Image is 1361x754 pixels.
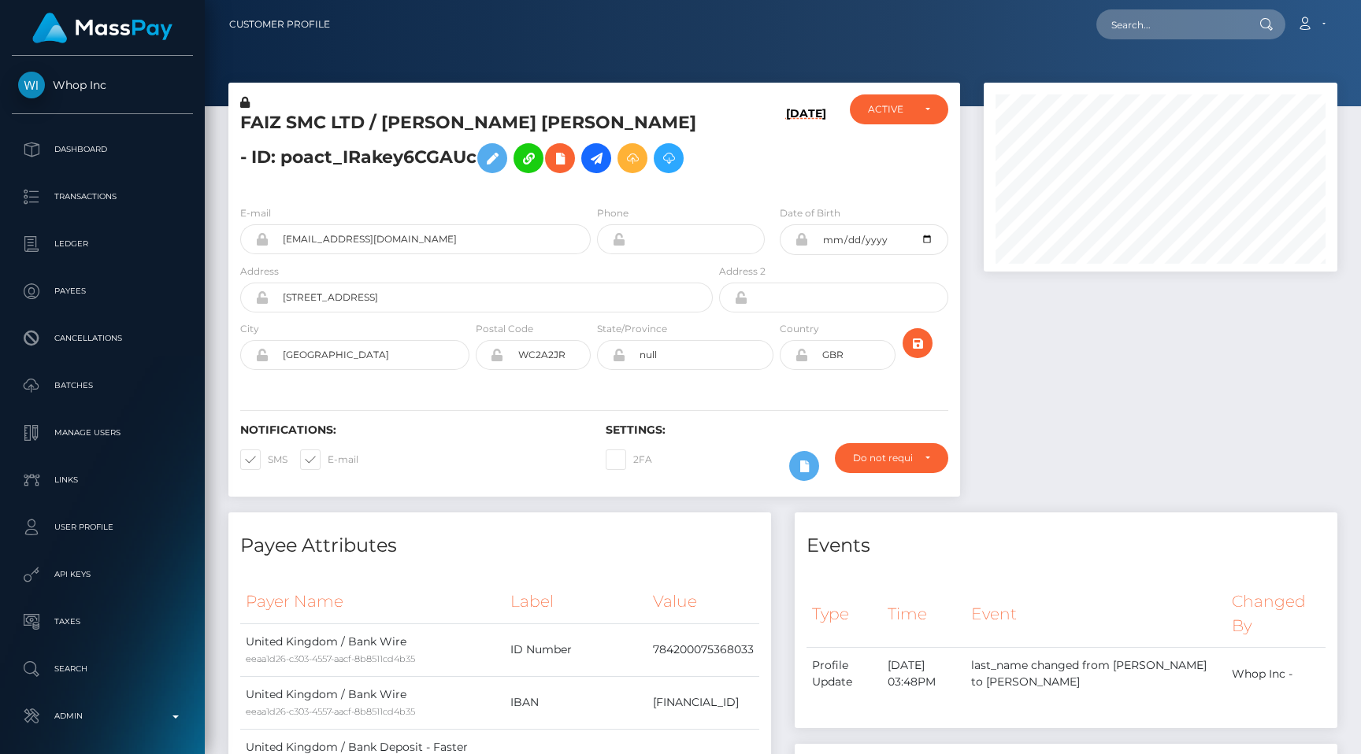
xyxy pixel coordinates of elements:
[606,423,948,437] h6: Settings:
[853,452,912,464] div: Do not require
[647,676,759,729] td: [FINANCIAL_ID]
[12,649,193,689] a: Search
[581,143,611,173] a: Initiate Payout
[476,322,533,336] label: Postal Code
[240,264,279,279] label: Address
[18,657,187,681] p: Search
[12,224,193,264] a: Ledger
[868,103,912,116] div: ACTIVE
[240,111,704,181] h5: FAIZ SMC LTD / [PERSON_NAME] [PERSON_NAME] - ID: poact_IRakey6CGAUc
[240,623,505,676] td: United Kingdom / Bank Wire
[807,648,882,700] td: Profile Update
[12,413,193,453] a: Manage Users
[882,580,966,647] th: Time
[12,177,193,216] a: Transactions
[18,232,187,256] p: Ledger
[12,78,193,92] span: Whop Inc
[18,185,187,209] p: Transactions
[807,580,882,647] th: Type
[1226,580,1326,647] th: Changed By
[1096,9,1244,39] input: Search...
[12,460,193,500] a: Links
[505,623,647,676] td: ID Number
[807,532,1326,560] h4: Events
[240,580,505,623] th: Payer Name
[240,322,259,336] label: City
[18,704,187,728] p: Admin
[12,319,193,358] a: Cancellations
[647,623,759,676] td: 784200075368033
[18,421,187,445] p: Manage Users
[780,206,840,220] label: Date of Birth
[240,676,505,729] td: United Kingdom / Bank Wire
[246,653,415,664] small: eeaa1d26-c303-4557-aacf-8b8511cd4b35
[505,580,647,623] th: Label
[18,72,45,98] img: Whop Inc
[597,322,667,336] label: State/Province
[606,449,652,470] label: 2FA
[229,8,330,41] a: Customer Profile
[1226,648,1326,700] td: Whop Inc -
[12,602,193,641] a: Taxes
[850,94,948,124] button: ACTIVE
[12,508,193,547] a: User Profile
[719,264,766,279] label: Address 2
[786,107,826,187] h6: [DATE]
[12,555,193,594] a: API Keys
[647,580,759,623] th: Value
[240,206,271,220] label: E-mail
[780,322,819,336] label: Country
[597,206,629,220] label: Phone
[18,468,187,492] p: Links
[300,449,358,470] label: E-mail
[18,516,187,539] p: User Profile
[12,697,193,736] a: Admin
[18,374,187,397] p: Batches
[18,327,187,350] p: Cancellations
[12,130,193,169] a: Dashboard
[18,610,187,634] p: Taxes
[240,532,759,560] h4: Payee Attributes
[966,648,1226,700] td: last_name changed from [PERSON_NAME] to [PERSON_NAME]
[835,443,948,473] button: Do not require
[240,423,582,437] h6: Notifications:
[12,272,193,311] a: Payees
[18,563,187,586] p: API Keys
[882,648,966,700] td: [DATE] 03:48PM
[966,580,1226,647] th: Event
[246,706,415,717] small: eeaa1d26-c303-4557-aacf-8b8511cd4b35
[505,676,647,729] td: IBAN
[32,13,172,43] img: MassPay Logo
[12,366,193,405] a: Batches
[18,279,187,303] p: Payees
[240,449,287,470] label: SMS
[18,138,187,161] p: Dashboard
